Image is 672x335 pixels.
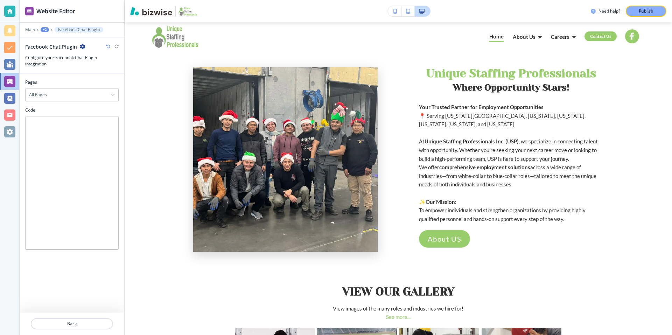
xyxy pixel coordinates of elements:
[551,34,569,40] p: Careers
[428,233,462,244] p: About US
[513,34,535,40] p: About Us
[25,27,35,32] button: Main
[55,27,103,33] button: Facebook Chat Plugin
[193,67,378,252] img: <p class="ql-align-center"><strong style="color: rgb(151, 205, 107);">Unique Staffing Professiona...
[234,304,562,313] p: View images of the many roles and industries we hire for!
[36,7,75,15] h2: Website Editor
[625,29,639,43] button: Social media account for Facebook
[31,321,112,327] p: Back
[639,8,653,14] p: Publish
[626,6,666,17] button: Publish
[58,27,100,32] p: Facebook Chat Plugin
[419,198,604,206] p: ✨ :
[419,104,544,110] strong: Your Trusted Partner for Employment Opportunities
[419,230,470,248] a: About US
[426,199,455,205] strong: Our Mission
[453,83,569,93] span: Where Opportunity Stars!
[426,67,596,80] strong: Unique Staffing Professionals
[489,34,504,39] p: Home
[419,206,604,223] p: To empower individuals and strengthen organizations by providing highly qualified personnel and h...
[551,31,584,42] div: Careers
[29,92,47,98] h4: All Pages
[31,318,113,329] button: Back
[584,31,617,41] a: Contact Us
[25,55,119,67] h3: Configure your Facebook Chat Plugin integration.
[234,285,562,299] h2: VIEW OUR GALLERY
[386,314,411,320] a: See more...
[419,163,604,189] p: We offer across a wide range of industries—from white-collar to blue-collar roles—tailored to mee...
[598,8,620,14] h3: Need help?
[25,79,37,85] h2: Pages
[152,22,257,50] img: Unique Staffing Professionals
[439,164,530,170] strong: comprehensive employment solutions
[130,7,172,15] img: Bizwise Logo
[419,137,604,163] p: At , we specialize in connecting talent with opportunity. Whether you're seeking your next career...
[41,27,49,32] button: +2
[419,112,604,129] p: 📍 Serving [US_STATE][GEOGRAPHIC_DATA], [US_STATE], [US_STATE], [US_STATE], [US_STATE], and [US_ST...
[25,107,35,113] h2: Code
[425,138,519,144] strong: Unique Staffing Professionals Inc. (USP)
[25,43,77,50] h2: Facebook Chat Plugin
[25,7,34,15] img: editor icon
[178,6,197,17] img: Your Logo
[512,31,551,42] div: About Us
